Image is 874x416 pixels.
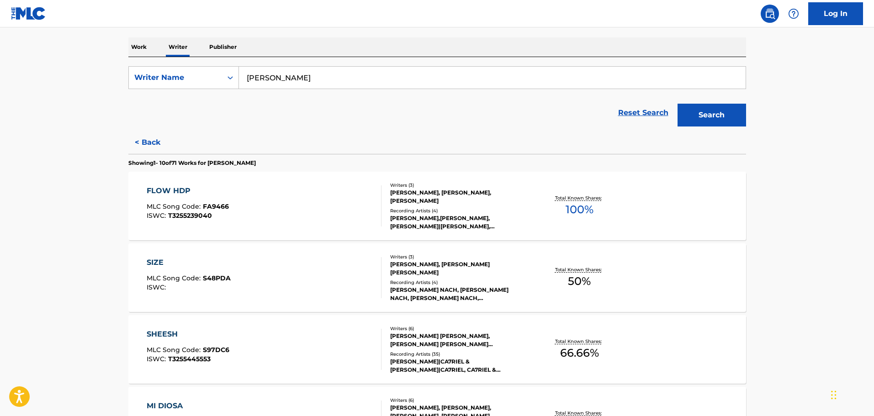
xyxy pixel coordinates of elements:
span: ISWC : [147,355,168,363]
span: FA9466 [203,202,229,211]
p: Showing 1 - 10 of 71 Works for [PERSON_NAME] [128,159,256,167]
a: SIZEMLC Song Code:S48PDAISWC:Writers (3)[PERSON_NAME], [PERSON_NAME] [PERSON_NAME]Recording Artis... [128,243,746,312]
a: Reset Search [614,103,673,123]
div: Recording Artists ( 35 ) [390,351,528,358]
div: SIZE [147,257,231,268]
form: Search Form [128,66,746,131]
div: FLOW HDP [147,185,229,196]
div: SHEESH [147,329,229,340]
span: T3255239040 [168,211,212,220]
div: [PERSON_NAME], [PERSON_NAME], [PERSON_NAME] [390,189,528,205]
img: MLC Logo [11,7,46,20]
span: MLC Song Code : [147,274,203,282]
span: ISWC : [147,283,168,291]
a: Public Search [761,5,779,23]
a: FLOW HDPMLC Song Code:FA9466ISWC:T3255239040Writers (3)[PERSON_NAME], [PERSON_NAME], [PERSON_NAME... [128,172,746,240]
div: Recording Artists ( 4 ) [390,207,528,214]
img: help [788,8,799,19]
p: Total Known Shares: [555,338,604,345]
div: [PERSON_NAME] NACH, [PERSON_NAME] NACH, [PERSON_NAME] NACH, [PERSON_NAME] NACH [390,286,528,302]
img: search [764,8,775,19]
p: Total Known Shares: [555,195,604,201]
div: [PERSON_NAME],[PERSON_NAME], [PERSON_NAME]|[PERSON_NAME], [PERSON_NAME] & [PERSON_NAME], [PERSON_... [390,214,528,231]
p: Publisher [207,37,239,57]
span: MLC Song Code : [147,202,203,211]
span: MLC Song Code : [147,346,203,354]
span: 66.66 % [560,345,599,361]
div: [PERSON_NAME] [PERSON_NAME], [PERSON_NAME] [PERSON_NAME] [PERSON_NAME] [PERSON_NAME] [390,332,528,348]
div: Writers ( 6 ) [390,325,528,332]
div: [PERSON_NAME]|CA7RIEL & [PERSON_NAME]|CA7RIEL, CA7RIEL & [PERSON_NAME],CA7RIEL,[PERSON_NAME], CA7... [390,358,528,374]
button: < Back [128,131,183,154]
span: T3255445553 [168,355,211,363]
div: Help [784,5,803,23]
div: Writer Name [134,72,217,83]
p: Work [128,37,149,57]
span: ISWC : [147,211,168,220]
p: Total Known Shares: [555,266,604,273]
span: 100 % [566,201,593,218]
div: Writers ( 3 ) [390,253,528,260]
iframe: Chat Widget [828,372,874,416]
div: Writers ( 6 ) [390,397,528,404]
div: Writers ( 3 ) [390,182,528,189]
p: Writer [166,37,190,57]
span: S97DC6 [203,346,229,354]
a: Log In [808,2,863,25]
div: Drag [831,381,837,409]
a: SHEESHMLC Song Code:S97DC6ISWC:T3255445553Writers (6)[PERSON_NAME] [PERSON_NAME], [PERSON_NAME] [... [128,315,746,384]
div: MI DIOSA [147,400,230,411]
div: [PERSON_NAME], [PERSON_NAME] [PERSON_NAME] [390,260,528,277]
button: Search [678,104,746,126]
span: 50 % [568,273,591,290]
div: Recording Artists ( 4 ) [390,279,528,286]
span: S48PDA [203,274,231,282]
